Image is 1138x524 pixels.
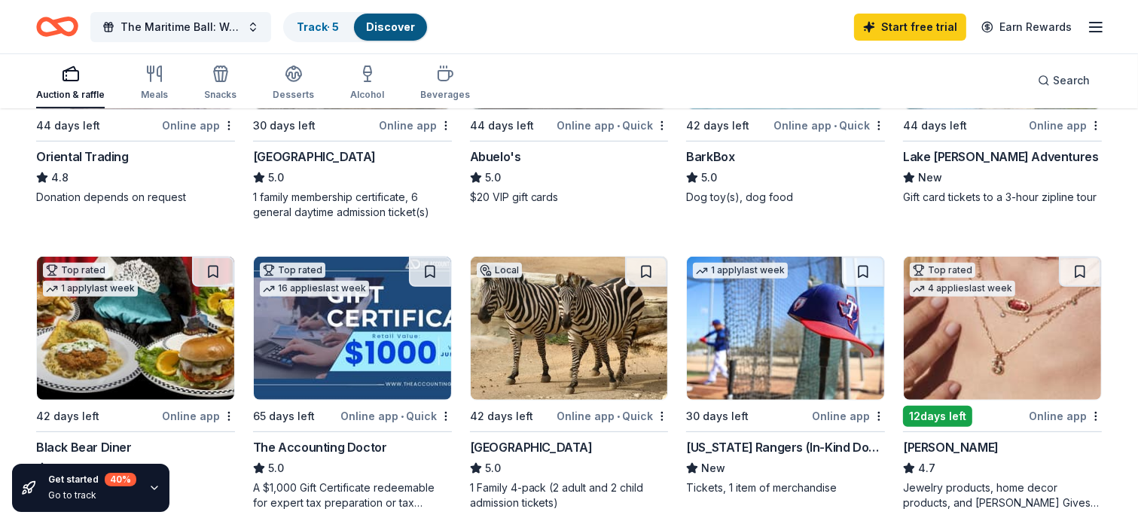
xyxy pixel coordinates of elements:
[36,148,129,166] div: Oriental Trading
[470,148,521,166] div: Abuelo's
[903,438,999,456] div: [PERSON_NAME]
[253,480,452,510] div: A $1,000 Gift Certificate redeemable for expert tax preparation or tax resolution services—recipi...
[420,59,470,108] button: Beverages
[254,257,451,400] img: Image for The Accounting Doctor
[972,14,1081,41] a: Earn Rewards
[36,89,105,101] div: Auction & raffle
[37,257,234,400] img: Image for Black Bear Diner
[401,410,404,422] span: •
[43,263,108,278] div: Top rated
[617,120,620,132] span: •
[687,257,884,400] img: Image for Texas Rangers (In-Kind Donation)
[903,406,972,427] div: 12 days left
[141,59,168,108] button: Meals
[350,89,384,101] div: Alcohol
[350,59,384,108] button: Alcohol
[48,473,136,486] div: Get started
[162,116,235,135] div: Online app
[36,117,100,135] div: 44 days left
[701,459,725,477] span: New
[693,263,788,279] div: 1 apply last week
[904,257,1101,400] img: Image for Kendra Scott
[204,89,236,101] div: Snacks
[340,407,452,425] div: Online app Quick
[485,169,501,187] span: 5.0
[903,148,1098,166] div: Lake [PERSON_NAME] Adventures
[557,407,668,425] div: Online app Quick
[260,281,369,297] div: 16 applies last week
[90,12,271,42] button: The Maritime Ball: Wonder Beneath the Waves
[253,256,452,510] a: Image for The Accounting DoctorTop rated16 applieslast week65 days leftOnline app•QuickThe Accoun...
[910,263,975,278] div: Top rated
[36,59,105,108] button: Auction & raffle
[253,117,316,135] div: 30 days left
[701,169,717,187] span: 5.0
[470,407,533,425] div: 42 days left
[903,117,967,135] div: 44 days left
[273,89,314,101] div: Desserts
[36,407,99,425] div: 42 days left
[470,438,593,456] div: [GEOGRAPHIC_DATA]
[51,169,69,187] span: 4.8
[812,407,885,425] div: Online app
[141,89,168,101] div: Meals
[686,148,734,166] div: BarkBox
[773,116,885,135] div: Online app Quick
[903,190,1102,205] div: Gift card tickets to a 3-hour zipline tour
[297,20,339,33] a: Track· 5
[253,438,387,456] div: The Accounting Doctor
[686,407,749,425] div: 30 days left
[854,14,966,41] a: Start free trial
[557,116,668,135] div: Online app Quick
[903,256,1102,510] a: Image for Kendra ScottTop rated4 applieslast week12days leftOnline app[PERSON_NAME]4.7Jewelry pro...
[366,20,415,33] a: Discover
[283,12,429,42] button: Track· 5Discover
[470,190,669,205] div: $20 VIP gift cards
[162,407,235,425] div: Online app
[1026,65,1102,96] button: Search
[686,190,885,205] div: Dog toy(s), dog food
[36,256,235,495] a: Image for Black Bear DinerTop rated1 applylast week42 days leftOnline appBlack Bear Diner4.9Merch...
[36,438,132,456] div: Black Bear Diner
[1029,407,1102,425] div: Online app
[48,489,136,501] div: Go to track
[379,116,452,135] div: Online app
[686,438,885,456] div: [US_STATE] Rangers (In-Kind Donation)
[918,169,942,187] span: New
[1029,116,1102,135] div: Online app
[834,120,837,132] span: •
[204,59,236,108] button: Snacks
[686,117,749,135] div: 42 days left
[260,263,325,278] div: Top rated
[43,281,138,297] div: 1 apply last week
[268,459,284,477] span: 5.0
[470,117,534,135] div: 44 days left
[617,410,620,422] span: •
[36,9,78,44] a: Home
[485,459,501,477] span: 5.0
[273,59,314,108] button: Desserts
[471,257,668,400] img: Image for San Antonio Zoo
[36,190,235,205] div: Donation depends on request
[477,263,522,278] div: Local
[253,148,376,166] div: [GEOGRAPHIC_DATA]
[420,89,470,101] div: Beverages
[910,281,1015,297] div: 4 applies last week
[470,480,669,510] div: 1 Family 4-pack (2 adult and 2 child admission tickets)
[903,480,1102,510] div: Jewelry products, home decor products, and [PERSON_NAME] Gives Back event in-store or online (or ...
[253,407,315,425] div: 65 days left
[686,480,885,495] div: Tickets, 1 item of merchandise
[1053,72,1090,90] span: Search
[686,256,885,495] a: Image for Texas Rangers (In-Kind Donation)1 applylast week30 days leftOnline app[US_STATE] Ranger...
[253,190,452,220] div: 1 family membership certificate, 6 general daytime admission ticket(s)
[105,473,136,486] div: 40 %
[268,169,284,187] span: 5.0
[918,459,935,477] span: 4.7
[121,18,241,36] span: The Maritime Ball: Wonder Beneath the Waves
[470,256,669,510] a: Image for San Antonio ZooLocal42 days leftOnline app•Quick[GEOGRAPHIC_DATA]5.01 Family 4-pack (2 ...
